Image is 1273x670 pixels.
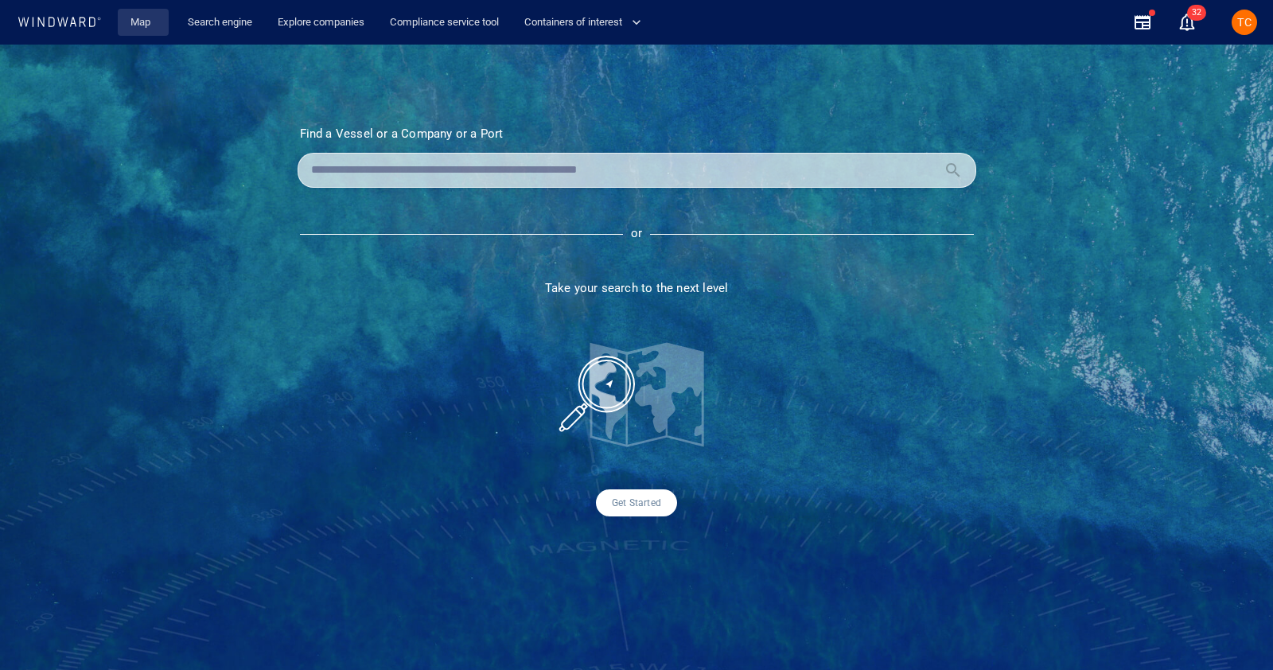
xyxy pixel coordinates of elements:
[1178,13,1197,32] button: 32
[1187,5,1206,21] span: 32
[298,281,976,295] h4: Take your search to the next level
[524,14,641,32] span: Containers of interest
[1228,6,1260,38] button: TC
[596,489,677,516] a: Get Started
[383,9,505,37] a: Compliance service tool
[1237,16,1252,29] span: TC
[1178,13,1197,32] div: Notification center
[181,9,259,37] a: Search engine
[124,9,162,37] a: Map
[1174,10,1200,35] a: 32
[518,9,655,37] button: Containers of interest
[300,127,974,141] h3: Find a Vessel or a Company or a Port
[271,9,371,37] a: Explore companies
[631,228,642,241] span: or
[1205,598,1261,658] iframe: Chat
[118,9,169,37] button: Map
